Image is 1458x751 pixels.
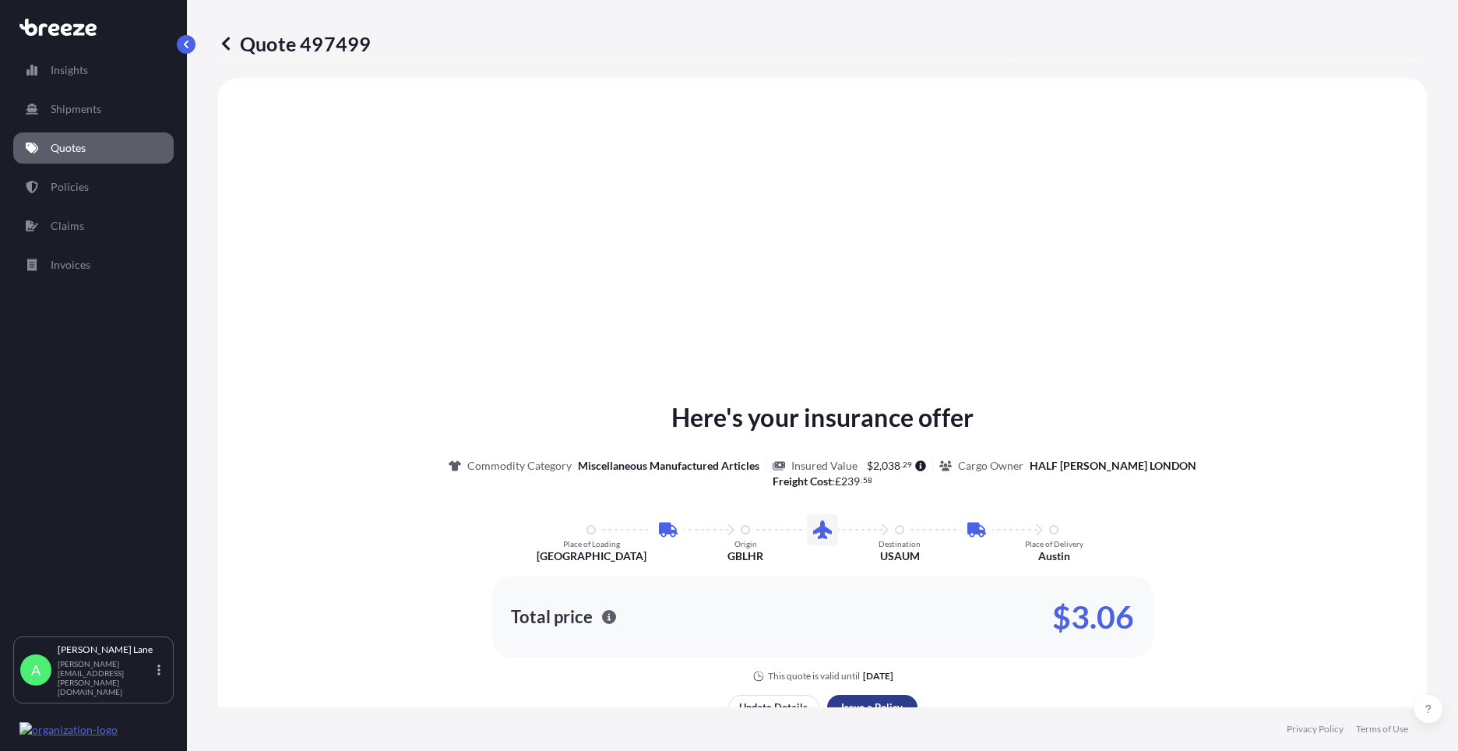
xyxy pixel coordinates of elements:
[58,643,154,656] p: [PERSON_NAME] Lane
[879,539,921,548] p: Destination
[1030,458,1196,474] p: HALF [PERSON_NAME] LONDON
[958,458,1023,474] p: Cargo Owner
[51,257,90,273] p: Invoices
[1025,539,1083,548] p: Place of Delivery
[901,462,903,467] span: .
[218,31,371,56] p: Quote 497499
[841,476,860,487] span: 239
[882,460,900,471] span: 038
[13,132,174,164] a: Quotes
[727,548,763,564] p: GBLHR
[1052,605,1134,629] p: $3.06
[861,478,862,483] span: .
[863,670,893,682] p: [DATE]
[880,548,920,564] p: USAUM
[1287,723,1344,735] a: Privacy Policy
[578,458,759,474] p: Miscellaneous Manufactured Articles
[1038,548,1070,564] p: Austin
[739,700,808,715] p: Update Details
[903,462,912,467] span: 29
[873,460,879,471] span: 2
[31,662,40,678] span: A
[13,171,174,203] a: Policies
[51,179,89,195] p: Policies
[51,218,84,234] p: Claims
[511,609,593,625] p: Total price
[768,670,860,682] p: This quote is valid until
[537,548,646,564] p: [GEOGRAPHIC_DATA]
[671,399,974,436] p: Here's your insurance offer
[13,249,174,280] a: Invoices
[863,478,872,483] span: 58
[19,722,118,738] img: organization-logo
[51,101,101,117] p: Shipments
[467,458,572,474] p: Commodity Category
[734,539,757,548] p: Origin
[827,695,917,720] button: Issue a Policy
[13,55,174,86] a: Insights
[867,460,873,471] span: $
[773,474,872,489] p: :
[13,93,174,125] a: Shipments
[791,458,858,474] p: Insured Value
[1356,723,1408,735] a: Terms of Use
[51,140,86,156] p: Quotes
[835,476,841,487] span: £
[58,659,154,696] p: [PERSON_NAME][EMAIL_ADDRESS][PERSON_NAME][DOMAIN_NAME]
[773,474,832,488] b: Freight Cost
[728,695,819,720] button: Update Details
[841,700,903,715] p: Issue a Policy
[879,460,882,471] span: ,
[51,62,88,78] p: Insights
[13,210,174,242] a: Claims
[563,539,620,548] p: Place of Loading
